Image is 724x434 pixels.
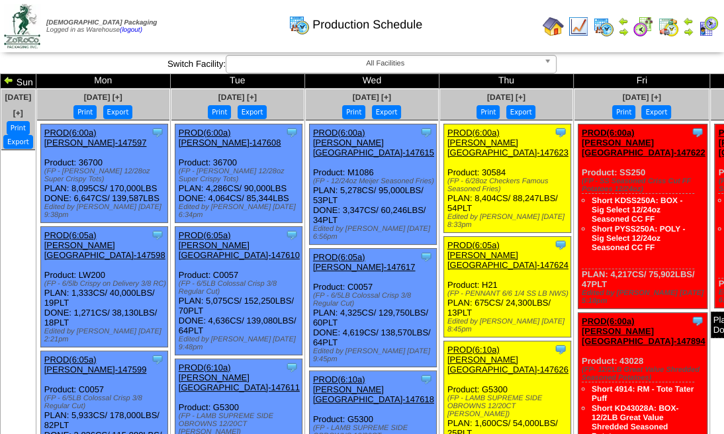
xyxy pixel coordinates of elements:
[46,19,157,26] span: [DEMOGRAPHIC_DATA] Packaging
[3,135,33,149] button: Export
[40,124,167,223] div: Product: 36700 PLAN: 8,095CS / 170,000LBS DONE: 6,647CS / 139,587LBS
[285,361,298,374] img: Tooltip
[289,14,310,35] img: calendarprod.gif
[582,128,705,157] a: PROD(6:00a)[PERSON_NAME][GEOGRAPHIC_DATA]-147622
[151,228,164,241] img: Tooltip
[554,126,567,139] img: Tooltip
[313,292,436,308] div: (FP - 6/5LB Colossal Crisp 3/8 Regular Cut)
[372,105,402,119] button: Export
[238,105,267,119] button: Export
[683,26,694,37] img: arrowright.gif
[218,93,257,102] a: [DATE] [+]
[313,177,436,185] div: (FP - 12/24oz Meijer Seasoned Fries)
[5,93,31,118] a: [DATE] [+]
[285,126,298,139] img: Tooltip
[623,93,661,102] a: [DATE] [+]
[40,227,167,347] div: Product: LW200 PLAN: 1,333CS / 40,000LBS / 19PLT DONE: 1,271CS / 38,130LBS / 18PLT
[618,16,629,26] img: arrowleft.gif
[313,374,434,404] a: PROD(6:10a)[PERSON_NAME][GEOGRAPHIC_DATA]-147618
[582,289,707,305] div: Edited by [PERSON_NAME] [DATE] 5:18pm
[447,318,570,333] div: Edited by [PERSON_NAME] [DATE] 8:45pm
[612,105,635,119] button: Print
[554,238,567,251] img: Tooltip
[443,124,570,233] div: Product: 30584 PLAN: 8,404CS / 88,247LBS / 54PLT
[44,203,167,219] div: Edited by [PERSON_NAME] [DATE] 9:38pm
[447,345,568,374] a: PROD(6:10a)[PERSON_NAME][GEOGRAPHIC_DATA]-147626
[554,343,567,356] img: Tooltip
[44,327,167,343] div: Edited by [PERSON_NAME] [DATE] 2:21pm
[506,105,536,119] button: Export
[151,126,164,139] img: Tooltip
[44,167,167,183] div: (FP - [PERSON_NAME] 12/28oz Super Crispy Tots)
[179,230,300,260] a: PROD(6:05a)[PERSON_NAME][GEOGRAPHIC_DATA]-147610
[578,124,707,309] div: Product: SS250 PLAN: 4,217CS / 75,902LBS / 47PLT
[592,224,685,252] a: Short PYSS250A: POLY - Sig Select 12/24oz Seasoned CC FF
[44,355,147,374] a: PROD(6:05a)[PERSON_NAME]-147599
[698,16,719,37] img: calendarcustomer.gif
[1,74,36,89] td: Sun
[179,280,302,296] div: (FP - 6/5LB Colossal Crisp 3/8 Regular Cut)
[313,252,416,272] a: PROD(6:05a)[PERSON_NAME]-147617
[691,314,704,327] img: Tooltip
[447,213,570,229] div: Edited by [PERSON_NAME] [DATE] 8:33pm
[447,177,570,193] div: (FP - 6/28oz Checkers Famous Seasoned Fries)
[447,290,570,298] div: (FP - PENNANT 6/6 1/4 SS LB NWS)
[7,121,30,135] button: Print
[151,353,164,366] img: Tooltip
[447,240,568,270] a: PROD(6:05a)[PERSON_NAME][GEOGRAPHIC_DATA]-147624
[179,167,302,183] div: (FP - [PERSON_NAME] 12/28oz Super Crispy Tots)
[568,16,589,37] img: line_graph.gif
[36,74,170,89] td: Mon
[313,225,436,241] div: Edited by [PERSON_NAME] [DATE] 6:56pm
[120,26,142,34] a: (logout)
[208,105,231,119] button: Print
[353,93,391,102] a: [DATE] [+]
[44,394,167,410] div: (FP - 6/5LB Colossal Crisp 3/8 Regular Cut)
[179,128,281,148] a: PROD(6:00a)[PERSON_NAME]-147608
[691,126,704,139] img: Tooltip
[447,394,570,418] div: (FP - LAMB SUPREME SIDE OBROWNS 12/20CT [PERSON_NAME])
[309,124,436,245] div: Product: M1086 PLAN: 5,278CS / 95,000LBS / 53PLT DONE: 3,347CS / 60,246LBS / 34PLT
[573,74,710,89] td: Fri
[304,74,439,89] td: Wed
[592,196,682,224] a: Short KDSS250A: BOX - Sig Select 12/24oz Seasoned CC FF
[582,366,707,382] div: (FP- 12/2LB Great Value Shredded Seasoned Potatoes)
[179,203,302,219] div: Edited by [PERSON_NAME] [DATE] 6:34pm
[44,280,167,288] div: (FP - 6/5lb Crispy on Delivery 3/8 RC)
[313,128,434,157] a: PROD(6:00a)[PERSON_NAME][GEOGRAPHIC_DATA]-147615
[447,128,568,157] a: PROD(6:00a)[PERSON_NAME][GEOGRAPHIC_DATA]-147623
[313,347,436,363] div: Edited by [PERSON_NAME] [DATE] 9:45pm
[593,16,614,37] img: calendarprod.gif
[487,93,525,102] a: [DATE] [+]
[592,384,694,403] a: Short 4914: RM - Tote Tater Puff
[84,93,122,102] a: [DATE] [+]
[312,18,422,32] span: Production Schedule
[582,177,707,193] div: (FP - SS Seasoned Criss Cut FF Potatoes 12/24oz)
[633,16,654,37] img: calendarblend.gif
[420,250,433,263] img: Tooltip
[618,26,629,37] img: arrowright.gif
[658,16,679,37] img: calendarinout.gif
[476,105,500,119] button: Print
[342,105,365,119] button: Print
[641,105,671,119] button: Export
[170,74,304,89] td: Tue
[44,128,147,148] a: PROD(6:00a)[PERSON_NAME]-147597
[4,4,40,48] img: zoroco-logo-small.webp
[179,335,302,351] div: Edited by [PERSON_NAME] [DATE] 9:48pm
[439,74,573,89] td: Thu
[103,105,133,119] button: Export
[285,228,298,241] img: Tooltip
[179,363,300,392] a: PROD(6:10a)[PERSON_NAME][GEOGRAPHIC_DATA]-147611
[443,237,570,337] div: Product: H21 PLAN: 675CS / 24,300LBS / 13PLT
[3,75,14,85] img: arrowleft.gif
[420,372,433,386] img: Tooltip
[46,19,157,34] span: Logged in as Warehouse
[582,316,705,346] a: PROD(6:00a)[PERSON_NAME][GEOGRAPHIC_DATA]-147894
[232,56,539,71] span: All Facilities
[420,126,433,139] img: Tooltip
